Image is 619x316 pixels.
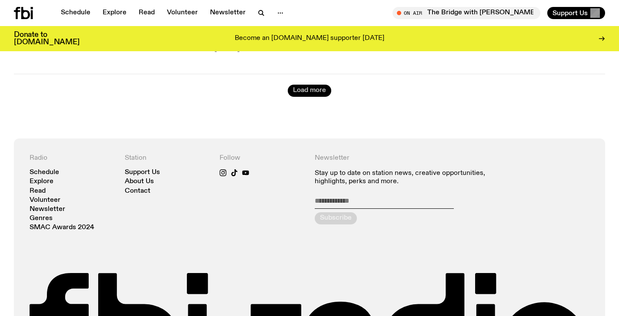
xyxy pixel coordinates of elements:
[56,7,96,19] a: Schedule
[315,169,494,186] p: Stay up to date on station news, creative opportunities, highlights, perks and more.
[125,188,150,194] a: Contact
[30,197,60,204] a: Volunteer
[14,31,80,46] h3: Donate to [DOMAIN_NAME]
[125,178,154,185] a: About Us
[133,7,160,19] a: Read
[30,224,94,231] a: SMAC Awards 2024
[125,154,210,162] h4: Station
[30,188,46,194] a: Read
[205,7,251,19] a: Newsletter
[315,154,494,162] h4: Newsletter
[125,169,160,176] a: Support Us
[552,9,588,17] span: Support Us
[30,178,53,185] a: Explore
[235,35,384,43] p: Become an [DOMAIN_NAME] supporter [DATE]
[547,7,605,19] button: Support Us
[162,7,203,19] a: Volunteer
[288,85,331,97] button: Load more
[220,154,304,162] h4: Follow
[393,7,540,19] button: On AirThe Bridge with [PERSON_NAME]
[30,215,53,222] a: Genres
[30,206,65,213] a: Newsletter
[30,169,59,176] a: Schedule
[30,154,114,162] h4: Radio
[97,7,132,19] a: Explore
[315,212,357,224] button: Subscribe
